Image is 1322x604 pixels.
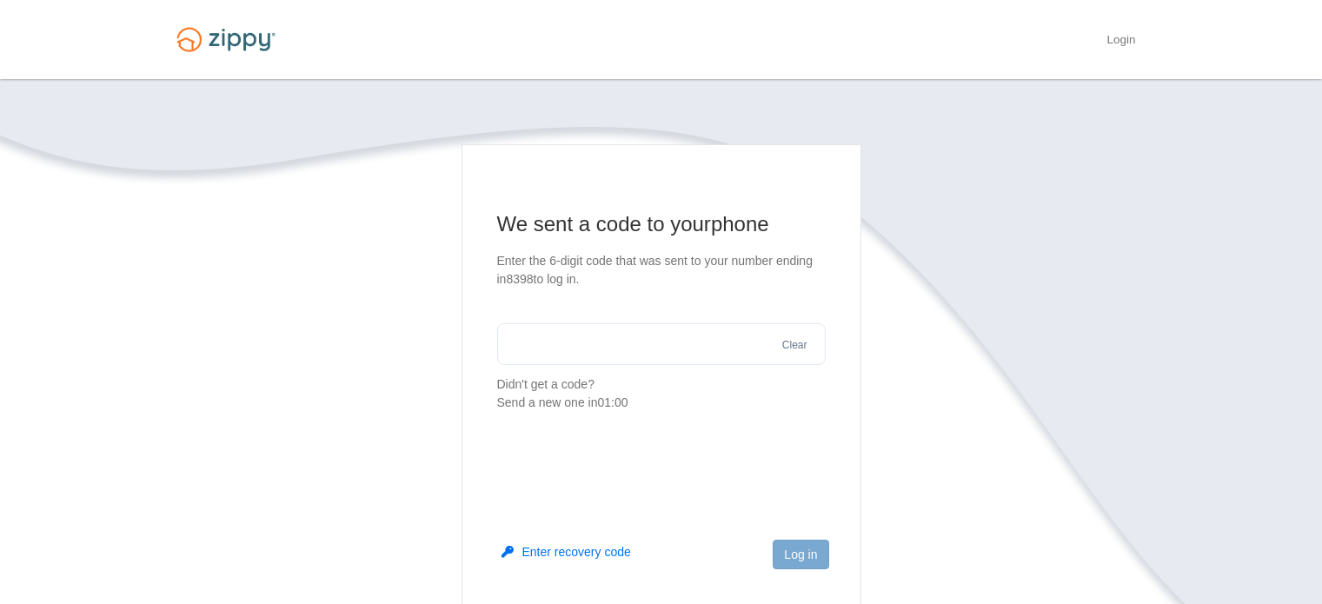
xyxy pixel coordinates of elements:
[502,543,631,561] button: Enter recovery code
[497,375,826,412] p: Didn't get a code?
[166,19,286,60] img: Logo
[1106,33,1135,50] a: Login
[497,394,826,412] div: Send a new one in 01:00
[777,337,813,354] button: Clear
[773,540,828,569] button: Log in
[497,210,826,238] h1: We sent a code to your phone
[497,252,826,289] p: Enter the 6-digit code that was sent to your number ending in 8398 to log in.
